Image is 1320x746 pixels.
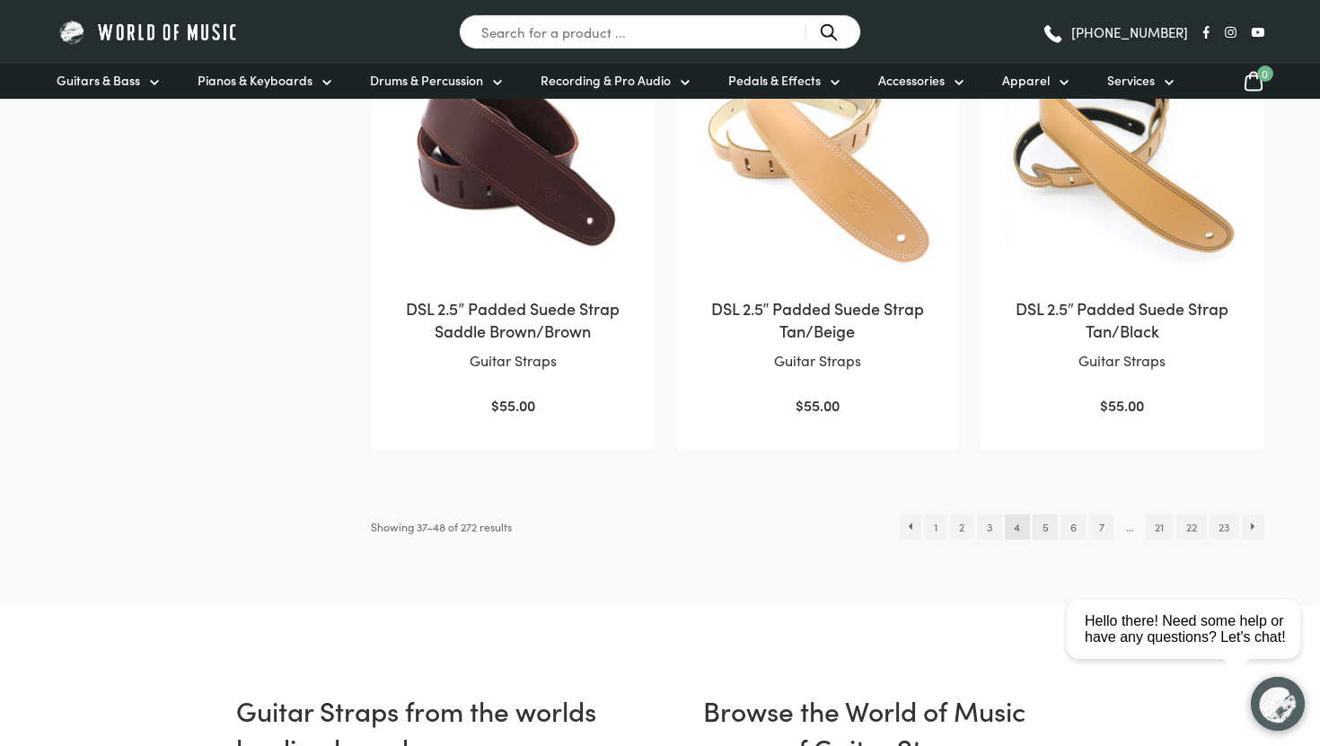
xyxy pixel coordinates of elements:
[57,71,140,90] span: Guitars & Bass
[1002,71,1050,90] span: Apparel
[1042,19,1188,46] a: [PHONE_NUMBER]
[999,349,1245,373] p: Guitar Straps
[1107,71,1155,90] span: Services
[1071,25,1188,39] span: [PHONE_NUMBER]
[999,32,1245,417] a: DSL 2.5″ Padded Suede Strap Tan/BlackGuitar Straps $55.00
[389,32,636,279] img: DSL 2.5" Padded Suede Strap Saddle Brown/Brown
[900,514,1264,540] nav: Product Pagination
[1210,514,1239,540] a: Page 23
[1257,66,1273,82] span: 0
[57,18,241,46] img: World of Music
[1033,514,1058,540] a: Page 5
[1089,514,1113,540] a: Page 7
[371,514,512,540] p: Showing 37–48 of 272 results
[694,297,941,342] h2: DSL 2.5″ Padded Suede Strap Tan/Beige
[694,32,941,279] img: DSL 2.5" Padded Suede Strap Tan/Beige
[878,71,945,90] span: Accessories
[1005,514,1030,540] span: Page 4
[1060,549,1320,746] iframe: Chat with our support team
[924,514,946,540] a: Page 1
[1176,514,1206,540] a: Page 22
[491,395,499,415] span: $
[1100,395,1108,415] span: $
[999,32,1245,279] img: DSL 2.5" Padded Suede Strap Tan/Black
[796,395,804,415] span: $
[1116,514,1142,540] span: …
[950,514,974,540] a: Page 2
[694,349,941,373] p: Guitar Straps
[1100,395,1144,415] bdi: 55.00
[694,32,941,417] a: DSL 2.5″ Padded Suede Strap Tan/BeigeGuitar Straps $55.00
[389,349,636,373] p: Guitar Straps
[999,297,1245,342] h2: DSL 2.5″ Padded Suede Strap Tan/Black
[977,514,1001,540] a: Page 3
[541,71,671,90] span: Recording & Pro Audio
[728,71,821,90] span: Pedals & Effects
[198,71,312,90] span: Pianos & Keyboards
[389,32,636,417] a: DSL 2.5″ Padded Suede Strap Saddle Brown/BrownGuitar Straps $55.00
[459,14,861,49] input: Search for a product ...
[1060,514,1086,540] a: Page 6
[1242,514,1264,540] a: →
[900,514,922,540] a: ←
[370,71,483,90] span: Drums & Percussion
[1146,514,1174,540] a: Page 21
[796,395,840,415] bdi: 55.00
[491,395,535,415] bdi: 55.00
[389,297,636,342] h2: DSL 2.5″ Padded Suede Strap Saddle Brown/Brown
